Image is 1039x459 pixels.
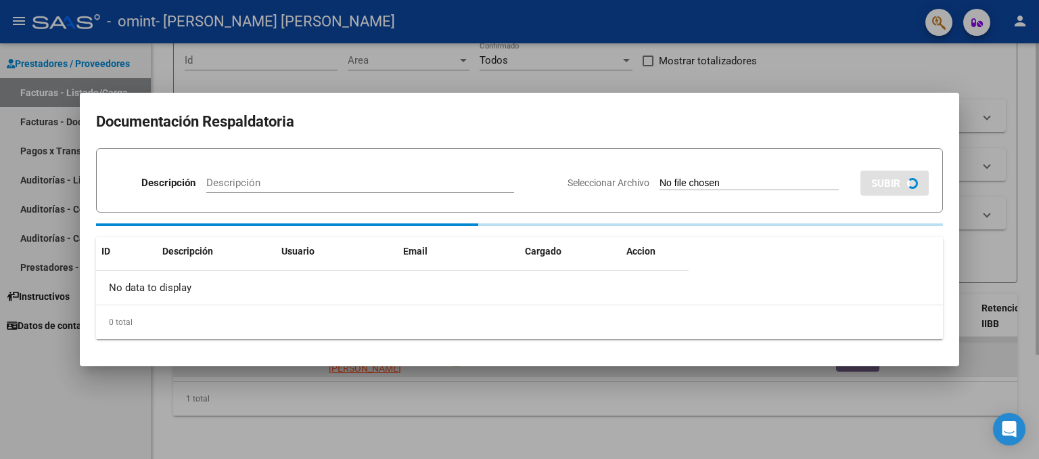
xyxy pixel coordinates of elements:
button: SUBIR [860,171,929,196]
span: Usuario [281,246,315,257]
datatable-header-cell: Usuario [276,237,398,266]
div: Open Intercom Messenger [993,413,1025,445]
div: 0 total [96,305,943,339]
span: Email [403,246,428,257]
span: Accion [626,246,655,257]
p: Descripción [141,175,195,191]
datatable-header-cell: ID [96,237,157,266]
h2: Documentación Respaldatoria [96,109,943,135]
datatable-header-cell: Descripción [157,237,276,266]
span: Seleccionar Archivo [568,177,649,188]
datatable-header-cell: Cargado [519,237,621,266]
span: Descripción [162,246,213,257]
span: ID [101,246,110,257]
span: SUBIR [871,177,900,190]
div: No data to display [96,271,689,305]
datatable-header-cell: Email [398,237,519,266]
datatable-header-cell: Accion [621,237,689,266]
span: Cargado [525,246,561,257]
